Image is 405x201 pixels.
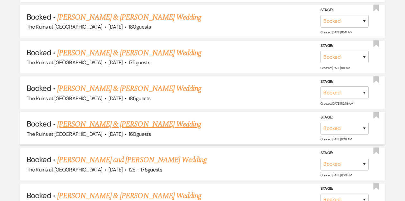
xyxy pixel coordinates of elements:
[27,59,103,66] span: The Ruins at [GEOGRAPHIC_DATA]
[27,131,103,137] span: The Ruins at [GEOGRAPHIC_DATA]
[320,150,369,157] label: Stage:
[129,23,151,30] span: 180 guests
[57,154,207,166] a: [PERSON_NAME] and [PERSON_NAME] Wedding
[57,12,201,23] a: [PERSON_NAME] & [PERSON_NAME] Wedding
[27,95,103,102] span: The Ruins at [GEOGRAPHIC_DATA]
[129,166,162,173] span: 125 - 175 guests
[320,173,352,177] span: Created: [DATE] 6:29 PM
[320,137,352,141] span: Created: [DATE] 11:28 AM
[27,154,51,164] span: Booked
[57,47,201,59] a: [PERSON_NAME] & [PERSON_NAME] Wedding
[27,190,51,200] span: Booked
[27,166,103,173] span: The Ruins at [GEOGRAPHIC_DATA]
[320,66,350,70] span: Created: [DATE] 11:11 AM
[108,95,122,102] span: [DATE]
[129,59,150,66] span: 175 guests
[320,42,369,49] label: Stage:
[108,131,122,137] span: [DATE]
[320,114,369,121] label: Stage:
[320,185,369,192] label: Stage:
[108,166,122,173] span: [DATE]
[320,30,352,34] span: Created: [DATE] 10:41 AM
[320,101,353,106] span: Created: [DATE] 10:48 AM
[320,7,369,14] label: Stage:
[27,83,51,93] span: Booked
[108,59,122,66] span: [DATE]
[27,119,51,129] span: Booked
[320,78,369,85] label: Stage:
[27,12,51,22] span: Booked
[27,23,103,30] span: The Ruins at [GEOGRAPHIC_DATA]
[108,23,122,30] span: [DATE]
[57,83,201,94] a: [PERSON_NAME] & [PERSON_NAME] Wedding
[129,131,151,137] span: 160 guests
[129,95,150,102] span: 185 guests
[57,118,201,130] a: [PERSON_NAME] & [PERSON_NAME] Wedding
[27,48,51,57] span: Booked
